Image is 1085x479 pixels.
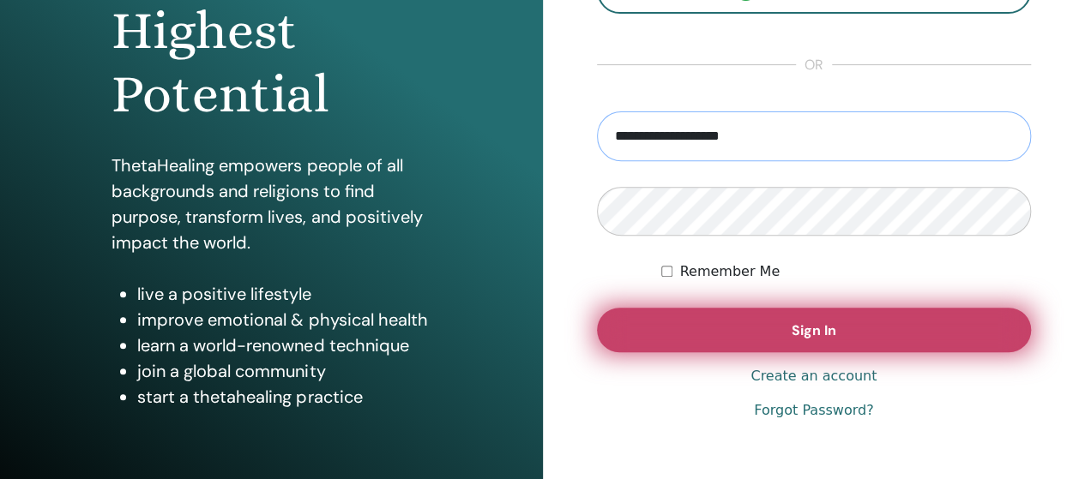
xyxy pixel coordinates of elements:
a: Create an account [750,366,877,386]
span: or [796,55,832,75]
button: Sign In [597,308,1032,352]
div: Keep me authenticated indefinitely or until I manually logout [661,261,1031,282]
span: Sign In [792,321,836,339]
a: Forgot Password? [754,400,873,421]
li: live a positive lifestyle [137,281,431,307]
li: start a thetahealing practice [137,384,431,410]
label: Remember Me [679,261,780,282]
li: learn a world-renowned technique [137,332,431,358]
li: improve emotional & physical health [137,307,431,332]
li: join a global community [137,358,431,384]
p: ThetaHealing empowers people of all backgrounds and religions to find purpose, transform lives, a... [112,153,431,255]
